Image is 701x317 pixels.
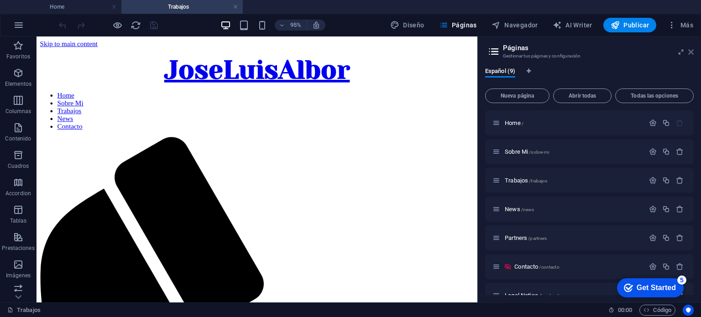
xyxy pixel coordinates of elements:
[676,177,684,184] div: Eliminar
[5,108,31,115] p: Columnas
[505,234,547,241] span: Haz clic para abrir la página
[529,178,547,183] span: /trabajos
[662,234,670,242] div: Duplicar
[553,88,612,103] button: Abrir todas
[676,234,684,242] div: Eliminar
[6,53,30,60] p: Favoritos
[502,206,644,212] div: News/news
[10,217,27,224] p: Tablas
[5,80,31,88] p: Elementos
[662,205,670,213] div: Duplicar
[435,18,481,32] button: Páginas
[502,177,644,183] div: Trabajos/trabajos
[5,190,31,197] p: Accordion
[488,18,542,32] button: Navegador
[611,21,649,30] span: Publicar
[649,148,657,156] div: Configuración
[529,150,549,155] span: /sobre-mi
[7,305,41,316] a: Haz clic para cancelar la selección y doble clic para abrir páginas
[6,272,31,279] p: Imágenes
[649,119,657,127] div: Configuración
[439,21,477,30] span: Páginas
[618,305,632,316] span: 00 00
[502,292,644,298] div: Legal Notice/legal-notice
[502,120,644,126] div: Home/
[664,18,697,32] button: Más
[485,68,694,85] div: Pestañas de idiomas
[8,162,29,170] p: Cuadros
[662,148,670,156] div: Duplicar
[489,93,545,99] span: Nueva página
[505,177,547,184] span: Haz clic para abrir la página
[68,2,77,11] div: 5
[676,148,684,156] div: Eliminar
[608,305,633,316] h6: Tiempo de la sesión
[2,244,34,252] p: Prestaciones
[121,2,243,12] h4: Trabajos
[624,307,626,313] span: :
[549,18,596,32] button: AI Writer
[557,93,607,99] span: Abrir todas
[528,236,547,241] span: /partners
[505,120,523,126] span: Haz clic para abrir la página
[553,21,592,30] span: AI Writer
[662,263,670,270] div: Duplicar
[603,18,657,32] button: Publicar
[387,18,428,32] button: Diseño
[643,305,671,316] span: Código
[639,305,675,316] button: Código
[288,20,303,31] h6: 95%
[667,21,693,30] span: Más
[505,206,534,213] span: Haz clic para abrir la página
[503,44,694,52] h2: Páginas
[522,121,523,126] span: /
[502,235,644,241] div: Partners/partners
[5,135,31,142] p: Contenido
[505,148,549,155] span: Haz clic para abrir la página
[503,52,675,60] h3: Gestionar tus páginas y configuración
[539,293,565,298] span: /legal-notice
[492,21,538,30] span: Navegador
[27,10,66,18] div: Get Started
[4,4,64,11] a: Skip to main content
[649,205,657,213] div: Configuración
[130,20,141,31] button: reload
[619,93,690,99] span: Todas las opciones
[485,88,549,103] button: Nueva página
[662,177,670,184] div: Duplicar
[676,119,684,127] div: La página principal no puede eliminarse
[312,21,320,29] i: Al redimensionar, ajustar el nivel de zoom automáticamente para ajustarse al dispositivo elegido.
[662,119,670,127] div: Duplicar
[676,263,684,270] div: Eliminar
[676,205,684,213] div: Eliminar
[512,264,644,270] div: Contacto/contacto
[521,207,534,212] span: /news
[485,66,515,78] span: Español (9)
[502,149,644,155] div: Sobre Mi/sobre-mi
[514,263,559,270] span: Haz clic para abrir la página
[387,18,428,32] div: Diseño (Ctrl+Alt+Y)
[649,177,657,184] div: Configuración
[539,265,559,270] span: /contacto
[649,234,657,242] div: Configuración
[390,21,424,30] span: Diseño
[683,305,694,316] button: Usercentrics
[112,20,123,31] button: Haz clic para salir del modo de previsualización y seguir editando
[615,88,694,103] button: Todas las opciones
[275,20,307,31] button: 95%
[131,20,141,31] i: Volver a cargar página
[649,263,657,270] div: Configuración
[7,5,74,24] div: Get Started 5 items remaining, 0% complete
